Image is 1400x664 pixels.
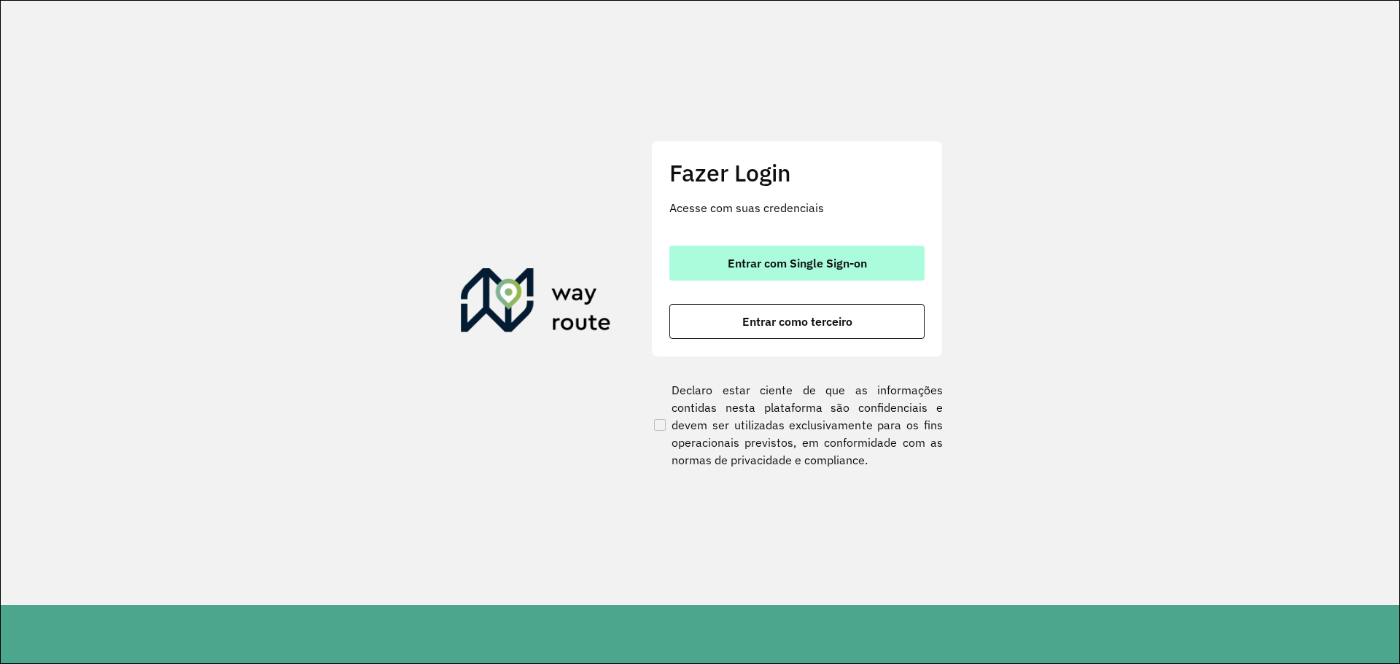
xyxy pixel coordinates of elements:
button: button [669,246,925,281]
img: Roteirizador AmbevTech [461,268,611,338]
h2: Fazer Login [669,159,925,187]
button: button [669,304,925,339]
p: Acesse com suas credenciais [669,199,925,216]
span: Entrar com Single Sign-on [728,257,867,269]
span: Entrar como terceiro [742,316,852,327]
label: Declaro estar ciente de que as informações contidas nesta plataforma são confidenciais e devem se... [651,381,943,469]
